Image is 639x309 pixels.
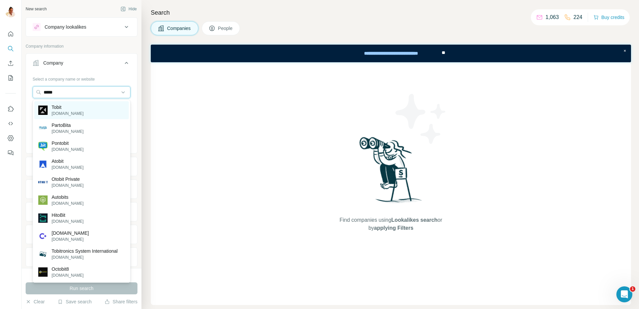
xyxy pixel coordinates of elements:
[58,298,92,305] button: Save search
[5,147,16,159] button: Feedback
[151,45,631,62] iframe: Banner
[52,140,84,147] p: Pontobit
[52,218,84,224] p: [DOMAIN_NAME]
[5,72,16,84] button: My lists
[52,176,84,182] p: Otobit Private
[33,74,130,82] div: Select a company name or website
[374,225,413,231] span: applying Filters
[630,286,635,292] span: 1
[45,24,86,30] div: Company lookalikes
[52,200,84,206] p: [DOMAIN_NAME]
[52,266,84,272] p: Octobit8
[26,6,47,12] div: New search
[151,8,631,17] h4: Search
[52,236,89,242] p: [DOMAIN_NAME]
[52,248,117,254] p: Tobitronics System International
[593,13,624,22] button: Buy credits
[26,204,137,220] button: Annual revenue ($)
[38,267,48,277] img: Octobit8
[38,213,48,223] img: HitoBit
[52,129,84,135] p: [DOMAIN_NAME]
[26,19,137,35] button: Company lookalikes
[5,132,16,144] button: Dashboard
[52,212,84,218] p: HitoBit
[38,159,48,169] img: Atobit
[5,57,16,69] button: Enrich CSV
[52,147,84,153] p: [DOMAIN_NAME]
[38,106,48,115] img: Tobit
[5,118,16,130] button: Use Surfe API
[43,60,63,66] div: Company
[38,177,48,187] img: Otobit Private
[38,249,48,259] img: Tobitronics System International
[545,13,559,21] p: 1,063
[52,254,117,260] p: [DOMAIN_NAME]
[38,142,48,151] img: Pontobit
[38,231,48,241] img: cryptobit.live
[573,13,582,21] p: 224
[5,7,16,17] img: Avatar
[26,55,137,74] button: Company
[26,226,137,242] button: Employees (size)
[337,216,444,232] span: Find companies using or by
[38,124,48,133] img: PartoBita
[52,111,84,117] p: [DOMAIN_NAME]
[116,4,141,14] button: Hide
[391,217,438,223] span: Lookalikes search
[5,43,16,55] button: Search
[26,43,137,49] p: Company information
[616,286,632,302] iframe: Intercom live chat
[38,195,48,205] img: Autobits
[52,164,84,170] p: [DOMAIN_NAME]
[52,272,84,278] p: [DOMAIN_NAME]
[52,230,89,236] p: [DOMAIN_NAME]
[5,28,16,40] button: Quick start
[26,249,137,265] button: Technologies
[52,182,84,188] p: [DOMAIN_NAME]
[26,158,137,174] button: Industry
[167,25,191,32] span: Companies
[26,181,137,197] button: HQ location
[5,103,16,115] button: Use Surfe on LinkedIn
[218,25,233,32] span: People
[52,158,84,164] p: Atobit
[356,135,426,209] img: Surfe Illustration - Woman searching with binoculars
[391,89,451,149] img: Surfe Illustration - Stars
[26,298,45,305] button: Clear
[52,104,84,111] p: Tobit
[105,298,137,305] button: Share filters
[52,194,84,200] p: Autobits
[52,122,84,129] p: PartoBita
